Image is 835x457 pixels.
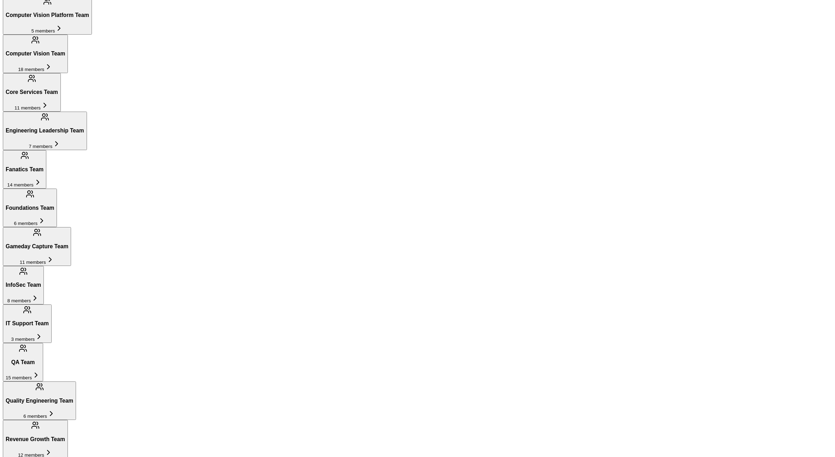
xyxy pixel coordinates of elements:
h3: Computer Vision Platform Team [6,12,89,18]
button: InfoSec Team8 members [3,266,44,304]
h3: QA Team [6,359,40,366]
h3: Fanatics Team [6,166,43,173]
h3: Core Services Team [6,89,58,95]
span: 5 members [31,28,55,34]
h3: InfoSec Team [6,282,41,288]
span: 8 members [7,298,31,303]
span: 3 members [11,337,35,342]
button: Quality Engineering Team6 members [3,381,76,420]
h3: Revenue Growth Team [6,436,65,443]
h3: Engineering Leadership Team [6,127,84,134]
h3: Gameday Capture Team [6,243,68,250]
button: Engineering Leadership Team7 members [3,112,87,150]
span: 6 members [23,414,47,419]
h3: IT Support Team [6,320,49,327]
span: 11 members [20,260,46,265]
h3: Computer Vision Team [6,51,65,57]
span: 11 members [14,105,41,111]
button: Core Services Team11 members [3,73,61,112]
span: 18 members [18,67,44,72]
button: Foundations Team6 members [3,189,57,227]
span: 15 members [6,375,32,380]
span: 14 members [7,182,34,188]
h3: Foundations Team [6,205,54,211]
h3: Quality Engineering Team [6,398,73,404]
button: QA Team15 members [3,343,43,381]
button: Fanatics Team14 members [3,150,46,189]
span: 7 members [29,144,52,149]
button: Gameday Capture Team11 members [3,227,71,266]
button: IT Support Team3 members [3,304,52,343]
span: 6 members [14,221,37,226]
button: Computer Vision Team18 members [3,35,68,73]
